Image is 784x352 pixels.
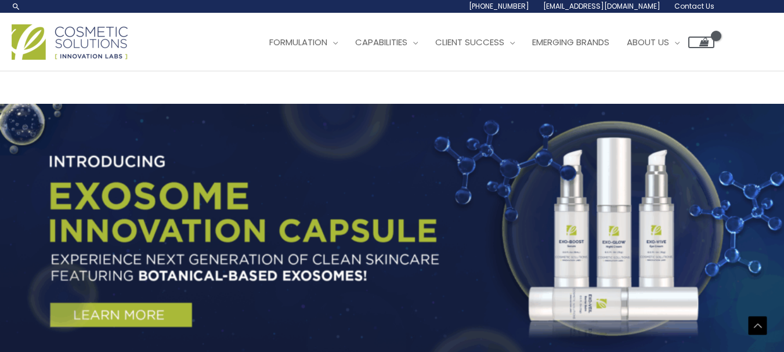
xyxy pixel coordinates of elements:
span: Formulation [269,36,327,48]
a: Client Success [427,25,523,60]
img: Cosmetic Solutions Logo [12,24,128,60]
a: About Us [618,25,688,60]
nav: Site Navigation [252,25,714,60]
a: Search icon link [12,2,21,11]
a: Formulation [261,25,346,60]
span: Capabilities [355,36,407,48]
span: About Us [627,36,669,48]
a: Emerging Brands [523,25,618,60]
span: [PHONE_NUMBER] [469,1,529,11]
span: Client Success [435,36,504,48]
span: [EMAIL_ADDRESS][DOMAIN_NAME] [543,1,660,11]
span: Emerging Brands [532,36,609,48]
a: View Shopping Cart, empty [688,37,714,48]
a: Capabilities [346,25,427,60]
span: Contact Us [674,1,714,11]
